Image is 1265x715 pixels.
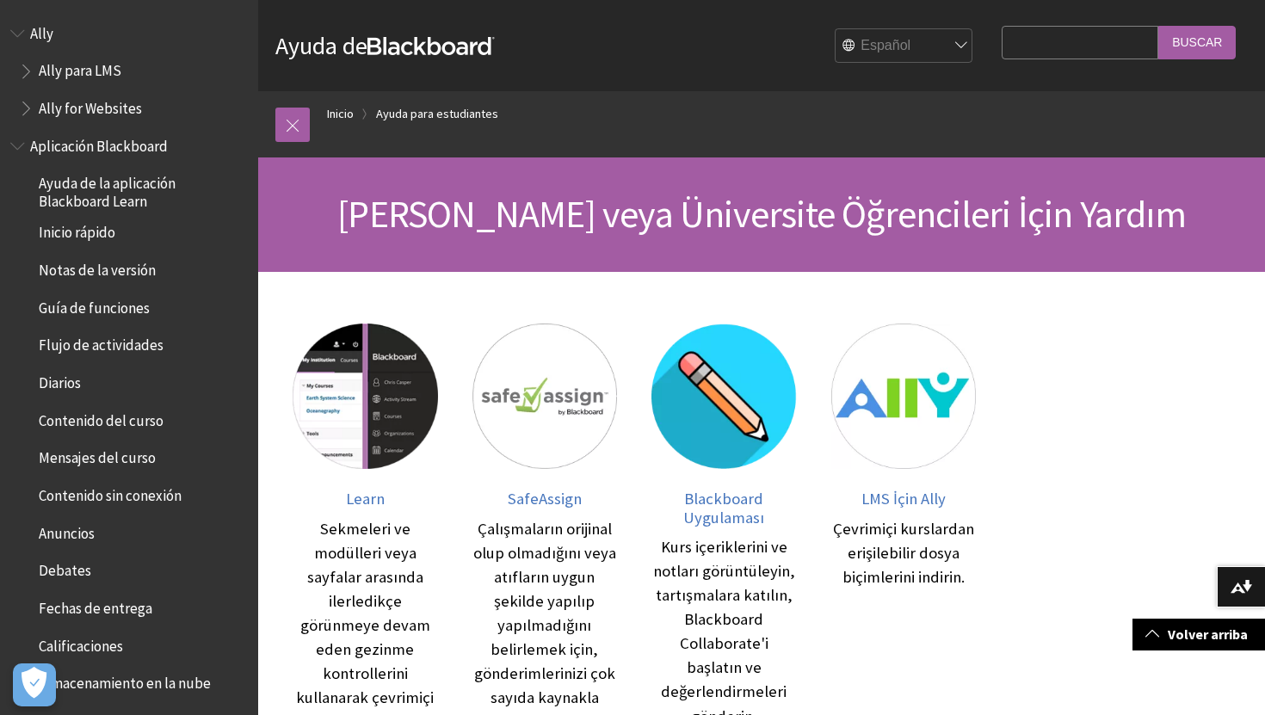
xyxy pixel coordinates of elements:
[472,324,618,469] img: SafeAssign
[39,481,182,504] span: Contenido sin conexión
[39,331,164,354] span: Flujo de actividades
[39,444,156,467] span: Mensajes del curso
[39,557,91,580] span: Debates
[39,519,95,542] span: Anuncios
[30,132,168,155] span: Aplicación Blackboard
[376,103,498,125] a: Ayuda para estudiantes
[39,406,164,429] span: Contenido del curso
[1132,619,1265,650] a: Volver arriba
[39,293,150,317] span: Guía de funciones
[13,663,56,706] button: Open Preferences
[30,19,53,42] span: Ally
[39,57,121,80] span: Ally para LMS
[327,103,354,125] a: Inicio
[836,29,973,64] select: Site Language Selector
[831,324,977,469] img: LMS İçin Ally
[39,368,81,391] span: Diarios
[1158,26,1236,59] input: Buscar
[831,517,977,589] div: Çevrimiçi kurslardan erişilebilir dosya biçimlerini indirin.
[508,489,582,509] span: SafeAssign
[293,324,438,469] img: Learn
[39,256,156,279] span: Notas de la versión
[39,219,115,242] span: Inicio rápido
[861,489,946,509] span: LMS İçin Ally
[39,669,211,693] span: Almacenamiento en la nube
[39,94,142,117] span: Ally for Websites
[346,489,385,509] span: Learn
[39,594,152,617] span: Fechas de entrega
[10,19,248,123] nav: Book outline for Anthology Ally Help
[683,489,764,527] span: Blackboard Uygulaması
[275,30,495,61] a: Ayuda deBlackboard
[39,170,246,210] span: Ayuda de la aplicación Blackboard Learn
[367,37,495,55] strong: Blackboard
[651,324,797,469] img: Blackboard Uygulaması
[337,190,1186,237] span: [PERSON_NAME] veya Üniversite Öğrencileri İçin Yardım
[39,632,123,655] span: Calificaciones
